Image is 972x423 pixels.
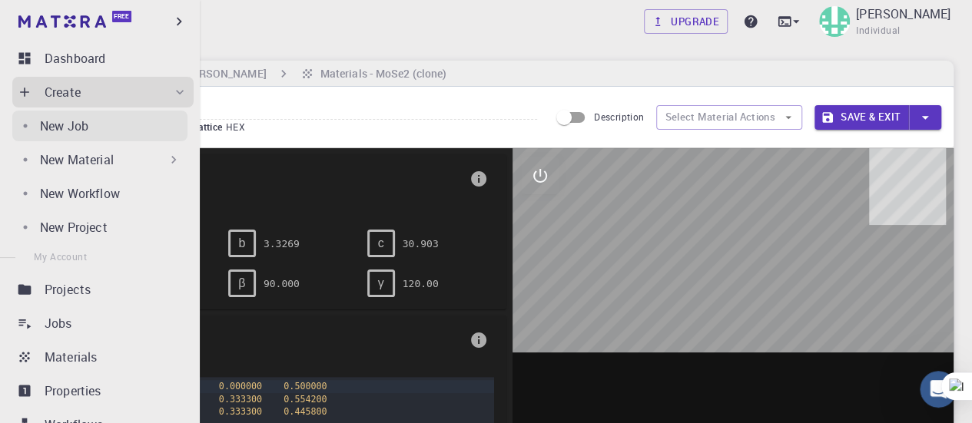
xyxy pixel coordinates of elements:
[89,191,463,205] span: HEX
[40,218,108,236] p: New Project
[644,9,728,34] a: Upgrade
[12,342,194,372] a: Materials
[12,274,194,305] a: Projects
[176,65,266,82] h6: [PERSON_NAME]
[463,164,494,194] button: info
[264,230,300,257] pre: 3.3269
[12,212,187,243] a: New Project
[89,167,463,191] span: Lattice
[12,77,194,107] div: Create
[219,381,262,392] span: 0.000000
[378,236,384,250] span: c
[45,83,81,101] p: Create
[656,105,802,130] button: Select Material Actions
[238,236,245,250] span: b
[378,276,384,290] span: γ
[219,406,262,417] span: 0.333300
[920,371,957,408] iframe: Intercom live chat
[819,6,850,37] img: ahmed ghonim
[12,308,194,339] a: Jobs
[40,184,120,203] p: New Workflow
[814,105,909,130] button: Save & Exit
[12,144,187,175] div: New Material
[264,270,300,297] pre: 90.000
[284,381,327,392] span: 0.500000
[12,178,187,209] a: New Workflow
[196,121,226,133] span: lattice
[463,325,494,355] button: info
[314,65,447,82] h6: Materials - MoSe2 (clone)
[226,121,251,133] span: HEX
[45,382,101,400] p: Properties
[594,111,644,123] span: Description
[403,270,439,297] pre: 120.00
[12,375,194,406] a: Properties
[219,394,262,405] span: 0.333300
[31,11,86,25] span: Support
[284,394,327,405] span: 0.554200
[403,230,439,257] pre: 30.903
[45,49,105,68] p: Dashboard
[40,150,114,169] p: New Material
[12,111,187,141] a: New Job
[18,15,106,28] img: logo
[45,314,72,332] p: Jobs
[40,117,88,135] p: New Job
[856,5,950,23] p: [PERSON_NAME]
[34,250,87,263] span: My Account
[238,276,245,290] span: β
[77,65,450,82] nav: breadcrumb
[856,23,900,38] span: Individual
[89,328,463,352] span: Basis
[45,280,91,299] p: Projects
[284,406,327,417] span: 0.445800
[12,43,194,74] a: Dashboard
[45,348,97,366] p: Materials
